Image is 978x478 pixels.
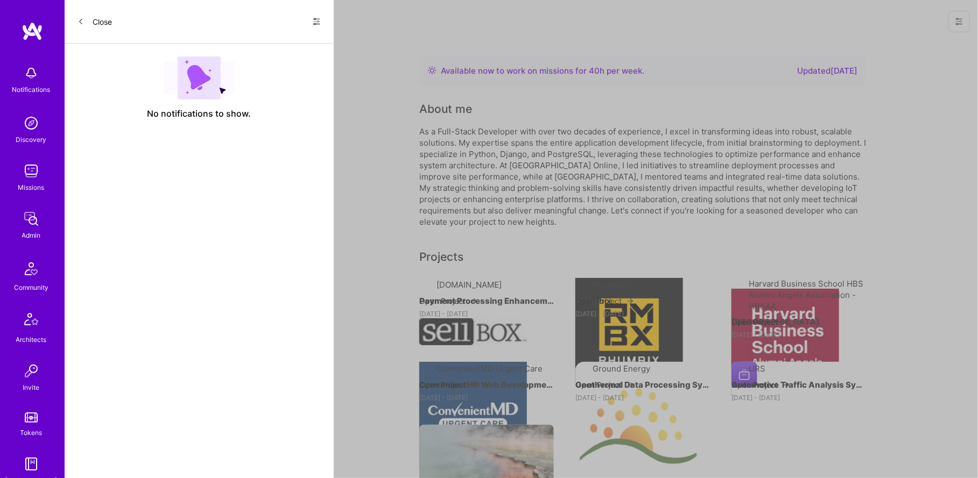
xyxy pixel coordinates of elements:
img: Community [18,256,44,282]
img: empty [164,56,235,99]
img: tokens [25,412,38,423]
div: Admin [22,230,41,241]
img: teamwork [20,160,42,182]
div: Invite [23,382,40,393]
img: discovery [20,112,42,134]
button: Close [78,13,112,30]
div: Notifications [12,84,51,95]
img: guide book [20,453,42,475]
div: Architects [16,334,47,345]
img: Invite [20,360,42,382]
img: bell [20,62,42,84]
img: Architects [18,308,44,334]
span: No notifications to show. [147,108,251,119]
div: Community [14,282,48,293]
div: Discovery [16,134,47,145]
img: logo [22,22,43,41]
div: Missions [18,182,45,193]
img: admin teamwork [20,208,42,230]
div: Tokens [20,427,43,438]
